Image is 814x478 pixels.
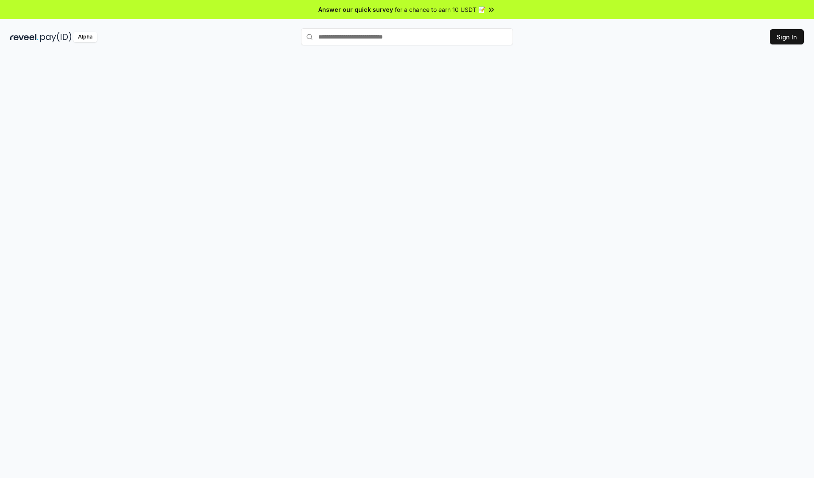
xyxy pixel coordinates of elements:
span: Answer our quick survey [318,5,393,14]
img: pay_id [40,32,72,42]
div: Alpha [73,32,97,42]
button: Sign In [770,29,804,44]
span: for a chance to earn 10 USDT 📝 [395,5,485,14]
img: reveel_dark [10,32,39,42]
